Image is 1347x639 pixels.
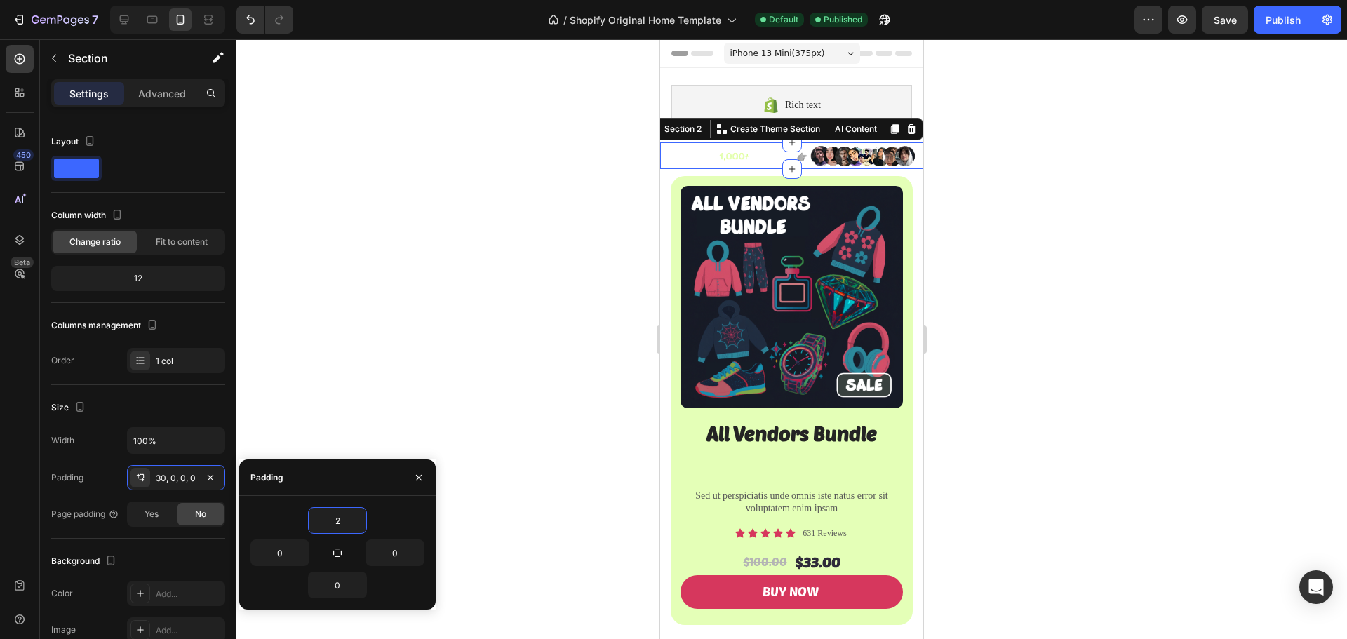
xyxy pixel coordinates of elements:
[156,588,222,600] div: Add...
[156,472,196,485] div: 30, 0, 0, 0
[1299,570,1333,604] div: Open Intercom Messenger
[236,6,293,34] div: Undo/Redo
[11,257,34,268] div: Beta
[51,206,126,225] div: Column width
[824,13,862,26] span: Published
[51,133,98,152] div: Layout
[1214,14,1237,26] span: Save
[145,508,159,520] span: Yes
[309,572,366,598] input: Auto
[51,316,161,335] div: Columns management
[51,354,74,367] div: Order
[6,6,105,34] button: 7
[51,624,76,636] div: Image
[54,269,222,288] div: 12
[68,50,183,67] p: Section
[13,149,34,161] div: 450
[251,540,309,565] input: Auto
[250,471,283,484] div: Padding
[69,236,121,248] span: Change ratio
[195,508,206,520] span: No
[51,434,74,447] div: Width
[69,86,109,101] p: Settings
[660,39,923,639] iframe: To enrich screen reader interactions, please activate Accessibility in Grammarly extension settings
[309,508,366,533] input: Auto
[92,11,98,28] p: 7
[51,508,119,520] div: Page padding
[1266,13,1301,27] div: Publish
[156,236,208,248] span: Fit to content
[51,471,83,484] div: Padding
[563,13,567,27] span: /
[156,355,222,368] div: 1 col
[51,398,88,417] div: Size
[570,13,721,27] span: Shopify Original Home Template
[1254,6,1313,34] button: Publish
[366,540,424,565] input: Auto
[156,624,222,637] div: Add...
[1202,6,1248,34] button: Save
[51,552,119,571] div: Background
[51,587,73,600] div: Color
[138,86,186,101] p: Advanced
[769,13,798,26] span: Default
[128,428,224,453] input: Auto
